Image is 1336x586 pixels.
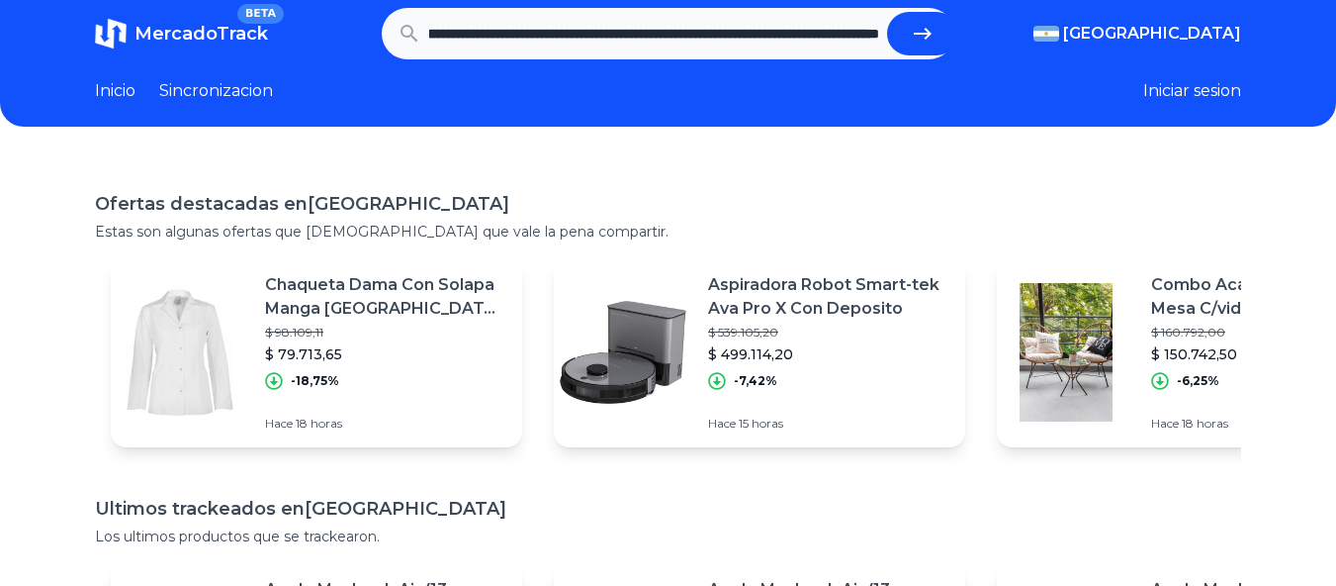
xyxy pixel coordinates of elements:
[708,344,949,364] p: $ 499.114,20
[1177,373,1219,389] p: -6,25%
[1033,26,1059,42] img: Argentina
[708,416,949,432] p: Hace 15 horas
[265,344,506,364] p: $ 79.713,65
[265,273,506,321] p: Chaqueta Dama Con Solapa Manga [GEOGRAPHIC_DATA] Jl
[134,23,268,45] span: MercadoTrack
[708,273,949,321] p: Aspiradora Robot Smart-tek Ava Pro X Con Deposito
[265,416,506,432] p: Hace 18 horas
[95,79,135,103] a: Inicio
[95,222,1241,242] p: Estas son algunas ofertas que [DEMOGRAPHIC_DATA] que vale la pena compartir.
[237,4,284,24] span: BETA
[1063,22,1241,46] span: [GEOGRAPHIC_DATA]
[1033,22,1241,46] button: [GEOGRAPHIC_DATA]
[95,527,1241,546] p: Los ultimos productos que se trackearon.
[95,495,1241,523] h1: Ultimos trackeados en [GEOGRAPHIC_DATA]
[997,283,1135,422] img: Featured image
[95,18,268,49] a: MercadoTrackBETA
[159,79,273,103] a: Sincronizacion
[95,190,1241,218] h1: Ofertas destacadas en [GEOGRAPHIC_DATA]
[95,18,127,49] img: MercadoTrack
[734,373,777,389] p: -7,42%
[1143,79,1241,103] button: Iniciar sesion
[265,325,506,341] p: $ 98.109,11
[708,325,949,341] p: $ 539.105,20
[291,373,339,389] p: -18,75%
[554,257,965,447] a: Featured imageAspiradora Robot Smart-tek Ava Pro X Con Deposito$ 539.105,20$ 499.114,20-7,42%Hace...
[111,257,522,447] a: Featured imageChaqueta Dama Con Solapa Manga [GEOGRAPHIC_DATA] Jl$ 98.109,11$ 79.713,65-18,75%Hac...
[111,283,249,422] img: Featured image
[554,283,692,422] img: Featured image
